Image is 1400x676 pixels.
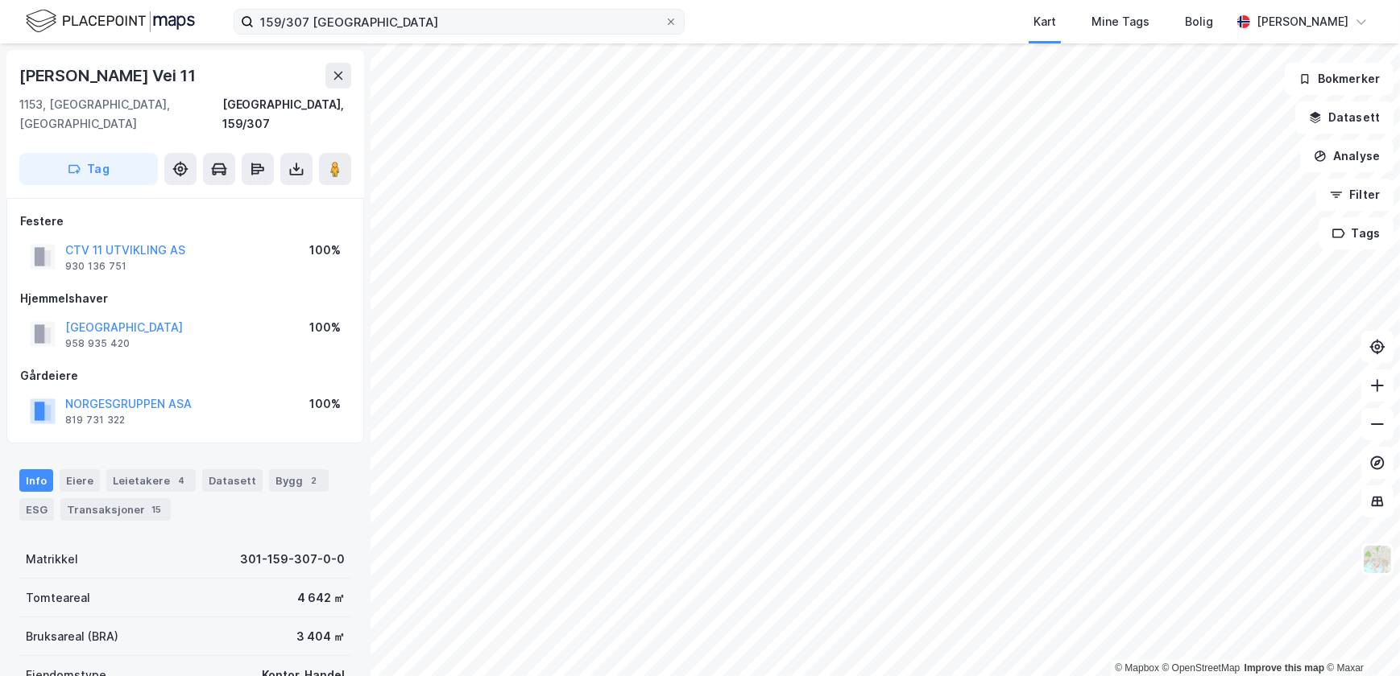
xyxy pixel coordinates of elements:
[1319,599,1400,676] div: Kontrollprogram for chat
[1245,662,1324,674] a: Improve this map
[65,260,126,273] div: 930 136 751
[19,153,158,185] button: Tag
[19,469,53,492] div: Info
[1162,662,1241,674] a: OpenStreetMap
[26,550,78,569] div: Matrikkel
[19,498,54,521] div: ESG
[222,95,351,134] div: [GEOGRAPHIC_DATA], 159/307
[19,63,199,89] div: [PERSON_NAME] Vei 11
[309,394,341,414] div: 100%
[26,588,90,608] div: Tomteareal
[202,469,263,492] div: Datasett
[1185,12,1213,31] div: Bolig
[60,469,100,492] div: Eiere
[148,501,164,517] div: 15
[1033,12,1056,31] div: Kart
[254,10,665,34] input: Søk på adresse, matrikkel, gårdeiere, leietakere eller personer
[1319,599,1400,676] iframe: Chat Widget
[306,472,322,488] div: 2
[1319,217,1394,249] button: Tags
[269,469,329,492] div: Bygg
[20,289,350,308] div: Hjemmelshaver
[1091,12,1149,31] div: Mine Tags
[296,627,345,646] div: 3 404 ㎡
[309,318,341,337] div: 100%
[297,588,345,608] div: 4 642 ㎡
[26,7,195,35] img: logo.f888ab2527a4732fd821a326f86c7f29.svg
[65,414,125,427] div: 819 731 322
[1115,662,1159,674] a: Mapbox
[240,550,345,569] div: 301-159-307-0-0
[106,469,196,492] div: Leietakere
[26,627,118,646] div: Bruksareal (BRA)
[1316,179,1394,211] button: Filter
[1300,140,1394,172] button: Analyse
[65,337,130,350] div: 958 935 420
[173,472,189,488] div: 4
[20,366,350,385] div: Gårdeiere
[1362,544,1393,575] img: Z
[1285,63,1394,95] button: Bokmerker
[309,241,341,260] div: 100%
[20,212,350,231] div: Festere
[60,498,171,521] div: Transaksjoner
[1257,12,1348,31] div: [PERSON_NAME]
[1295,101,1394,134] button: Datasett
[19,95,222,134] div: 1153, [GEOGRAPHIC_DATA], [GEOGRAPHIC_DATA]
